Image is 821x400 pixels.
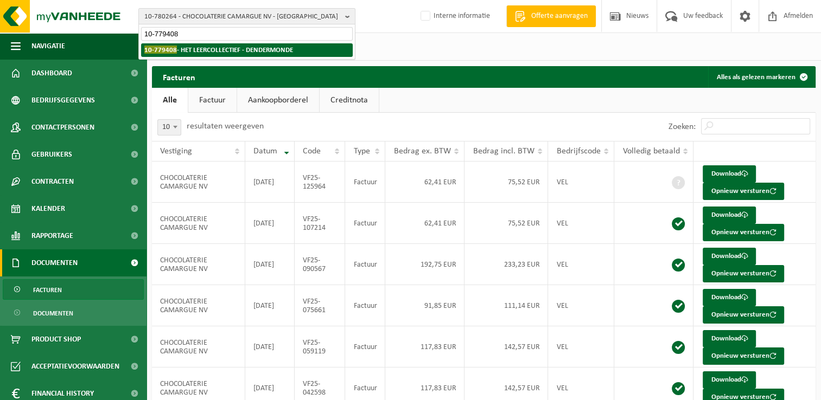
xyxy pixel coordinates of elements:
[548,285,614,326] td: VEL
[548,162,614,203] td: VEL
[464,162,548,203] td: 75,52 EUR
[464,285,548,326] td: 111,14 EUR
[31,195,65,222] span: Kalender
[703,306,784,324] button: Opnieuw versturen
[253,147,277,156] span: Datum
[345,162,385,203] td: Factuur
[622,147,679,156] span: Volledig betaald
[703,224,784,241] button: Opnieuw versturen
[556,147,600,156] span: Bedrijfscode
[31,353,119,380] span: Acceptatievoorwaarden
[160,147,192,156] span: Vestiging
[345,326,385,367] td: Factuur
[548,326,614,367] td: VEL
[31,33,65,60] span: Navigatie
[31,114,94,141] span: Contactpersonen
[703,265,784,282] button: Opnieuw versturen
[703,289,756,306] a: Download
[33,303,73,324] span: Documenten
[703,371,756,389] a: Download
[188,88,237,113] a: Factuur
[152,244,245,285] td: CHOCOLATERIE CAMARGUE NV
[548,244,614,285] td: VEL
[506,5,596,27] a: Offerte aanvragen
[152,88,188,113] a: Alle
[295,203,345,244] td: VF25-107214
[320,88,379,113] a: Creditnota
[152,326,245,367] td: CHOCOLATERIE CAMARGUE NV
[703,165,756,183] a: Download
[237,88,319,113] a: Aankoopborderel
[152,285,245,326] td: CHOCOLATERIE CAMARGUE NV
[158,120,181,135] span: 10
[345,203,385,244] td: Factuur
[703,248,756,265] a: Download
[529,11,590,22] span: Offerte aanvragen
[31,168,74,195] span: Contracten
[31,249,78,276] span: Documenten
[703,207,756,224] a: Download
[669,122,696,131] label: Zoeken:
[703,347,784,365] button: Opnieuw versturen
[295,244,345,285] td: VF25-090567
[393,147,450,156] span: Bedrag ex. BTW
[708,66,814,88] button: Alles als gelezen markeren
[464,244,548,285] td: 233,23 EUR
[31,87,95,114] span: Bedrijfsgegevens
[33,280,62,300] span: Facturen
[245,244,295,285] td: [DATE]
[353,147,370,156] span: Type
[157,119,181,136] span: 10
[295,285,345,326] td: VF25-075661
[418,8,490,24] label: Interne informatie
[703,330,756,347] a: Download
[295,162,345,203] td: VF25-125964
[152,66,206,87] h2: Facturen
[245,285,295,326] td: [DATE]
[464,326,548,367] td: 142,57 EUR
[144,46,293,54] strong: - HET LEERCOLLECTIEF - DENDERMONDE
[138,8,355,24] button: 10-780264 - CHOCOLATERIE CAMARGUE NV - [GEOGRAPHIC_DATA]
[31,222,73,249] span: Rapportage
[385,285,464,326] td: 91,85 EUR
[3,302,144,323] a: Documenten
[152,203,245,244] td: CHOCOLATERIE CAMARGUE NV
[245,162,295,203] td: [DATE]
[548,203,614,244] td: VEL
[345,244,385,285] td: Factuur
[385,244,464,285] td: 192,75 EUR
[295,326,345,367] td: VF25-059119
[31,141,72,168] span: Gebruikers
[345,285,385,326] td: Factuur
[187,122,264,131] label: resultaten weergeven
[144,46,177,54] span: 10-779408
[464,203,548,244] td: 75,52 EUR
[703,183,784,200] button: Opnieuw versturen
[245,203,295,244] td: [DATE]
[385,326,464,367] td: 117,83 EUR
[152,162,245,203] td: CHOCOLATERIE CAMARGUE NV
[473,147,534,156] span: Bedrag incl. BTW
[303,147,321,156] span: Code
[385,203,464,244] td: 62,41 EUR
[385,162,464,203] td: 62,41 EUR
[144,9,341,25] span: 10-780264 - CHOCOLATERIE CAMARGUE NV - [GEOGRAPHIC_DATA]
[31,326,81,353] span: Product Shop
[245,326,295,367] td: [DATE]
[31,60,72,87] span: Dashboard
[3,279,144,300] a: Facturen
[141,27,353,41] input: Zoeken naar gekoppelde vestigingen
